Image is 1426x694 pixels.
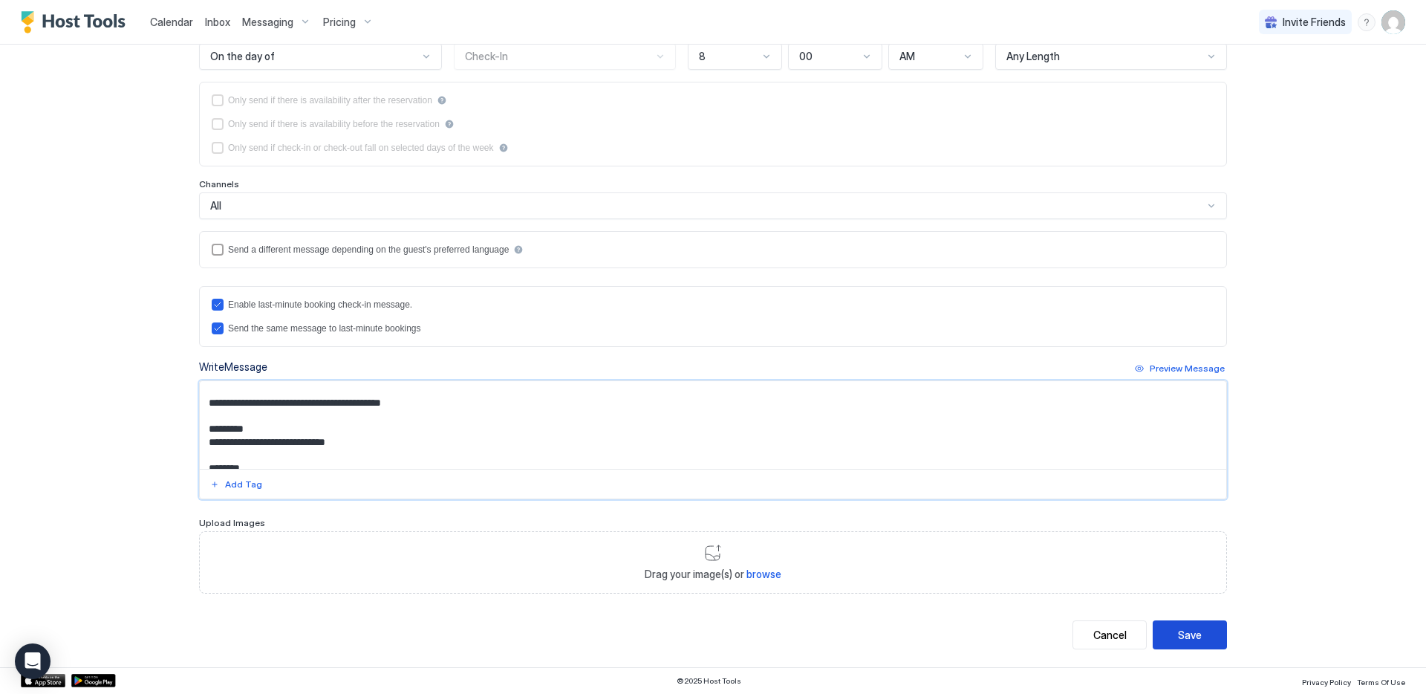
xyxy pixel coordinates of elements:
div: lastMinuteMessageIsTheSame [212,322,1214,334]
button: Save [1153,620,1227,649]
a: Google Play Store [71,674,116,687]
div: Only send if there is availability after the reservation [228,95,432,106]
div: isLimited [212,142,1214,154]
span: Invite Friends [1283,16,1346,29]
div: Save [1178,627,1202,643]
div: Send a different message depending on the guest's preferred language [228,244,509,255]
div: User profile [1381,10,1405,34]
div: Open Intercom Messenger [15,643,51,679]
div: menu [1358,13,1375,31]
button: Cancel [1072,620,1147,649]
span: Messaging [242,16,293,29]
div: Write Message [199,359,267,374]
div: Add Tag [225,478,262,491]
span: All [210,199,221,213]
div: Cancel [1093,627,1127,643]
textarea: Input Field [200,381,1226,469]
div: languagesEnabled [212,244,1214,256]
span: 8 [699,50,706,63]
div: beforeReservation [212,118,1214,130]
a: App Store [21,674,65,687]
span: Privacy Policy [1302,678,1351,687]
span: © 2025 Host Tools [677,676,741,686]
a: Host Tools Logo [21,11,132,33]
span: Drag your image(s) or [645,568,781,581]
div: Enable last-minute booking check-in message. [228,299,412,310]
span: browse [746,568,781,580]
a: Calendar [150,14,193,30]
span: Any Length [1006,50,1060,63]
span: 00 [799,50,813,63]
button: Add Tag [208,476,264,493]
span: Pricing [323,16,356,29]
span: Channels [199,178,239,189]
span: Upload Images [199,517,265,528]
div: lastMinuteMessageEnabled [212,299,1214,311]
div: afterReservation [212,94,1214,106]
a: Terms Of Use [1357,673,1405,689]
div: Send the same message to last-minute bookings [228,323,420,334]
span: Calendar [150,16,193,28]
div: Only send if there is availability before the reservation [228,119,440,129]
a: Privacy Policy [1302,673,1351,689]
span: Inbox [205,16,230,28]
div: Only send if check-in or check-out fall on selected days of the week [228,143,494,153]
span: On the day of [210,50,275,63]
span: AM [899,50,915,63]
a: Inbox [205,14,230,30]
div: Preview Message [1150,362,1225,375]
button: Preview Message [1133,360,1227,377]
span: Terms Of Use [1357,678,1405,687]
